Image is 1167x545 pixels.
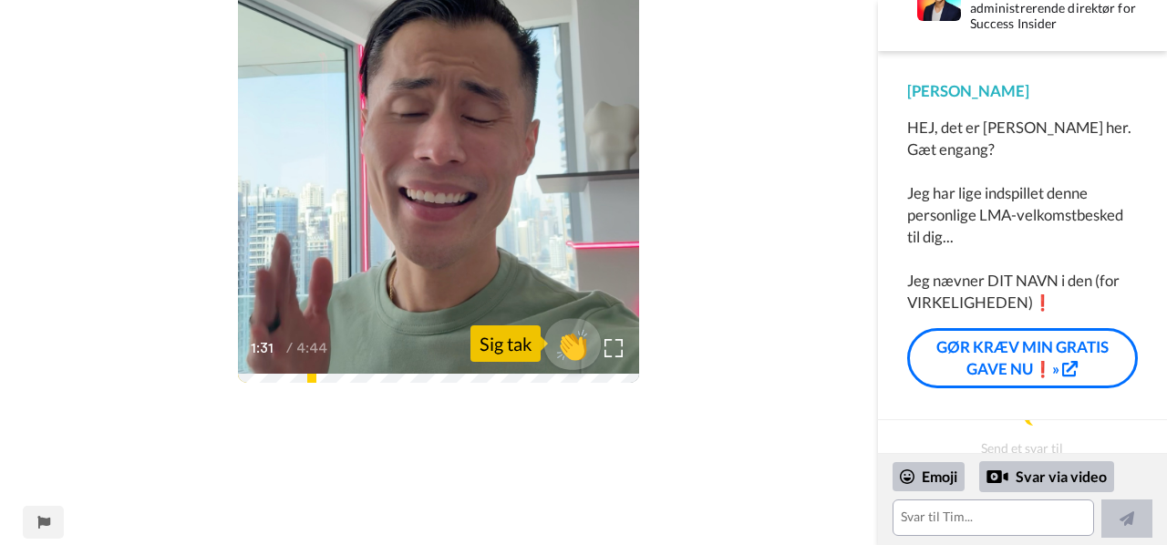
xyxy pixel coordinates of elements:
[556,327,591,360] font: 👏
[480,333,532,355] font: Sig tak
[907,118,1131,159] font: HEJ, det er [PERSON_NAME] her. Gæt engang?
[1016,468,1107,485] font: Svar via video
[544,318,602,369] button: 👏
[604,339,623,357] img: Fuld skærm
[907,328,1138,389] a: GØR KRÆV MIN GRATIS GAVE NU❗»
[286,341,293,355] font: /
[936,337,1109,378] font: GØR KRÆV MIN GRATIS GAVE NU❗»
[922,468,957,485] font: Emoji
[907,183,1123,246] font: Jeg har lige indspillet denne personlige LMA-velkomstbesked til dig...
[981,440,1063,456] font: Send et svar til
[907,271,1120,312] font: Jeg nævner DIT NAVN i den (for VIRKELIGHEDEN)❗️
[251,341,274,355] font: 1:31
[296,341,327,355] font: 4:44
[986,466,1008,488] div: Svar via video
[907,81,1029,100] font: [PERSON_NAME]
